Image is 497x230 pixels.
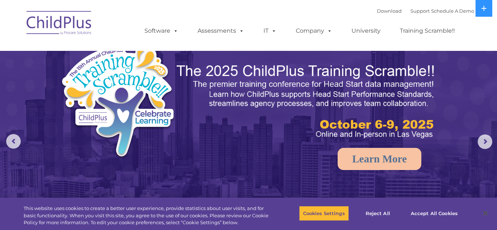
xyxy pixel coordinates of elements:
[299,206,349,221] button: Cookies Settings
[355,206,401,221] button: Reject All
[137,24,186,38] a: Software
[256,24,284,38] a: IT
[377,8,402,14] a: Download
[393,24,462,38] a: Training Scramble!!
[23,6,96,42] img: ChildPlus by Procare Solutions
[377,8,474,14] font: |
[24,205,273,226] div: This website uses cookies to create a better user experience, provide statistics about user visit...
[344,24,388,38] a: University
[289,24,339,38] a: Company
[338,148,421,170] a: Learn More
[477,205,493,221] button: Close
[410,8,430,14] a: Support
[190,24,251,38] a: Assessments
[431,8,474,14] a: Schedule A Demo
[407,206,462,221] button: Accept All Cookies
